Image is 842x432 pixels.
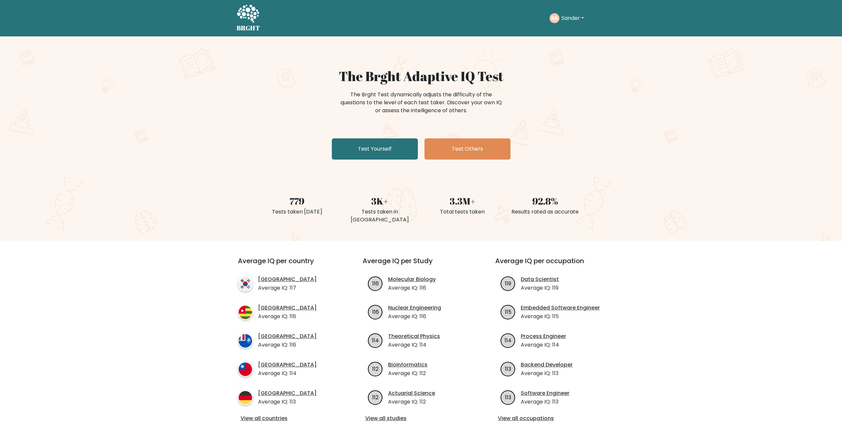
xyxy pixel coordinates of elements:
[505,279,511,287] text: 119
[258,361,317,369] a: [GEOGRAPHIC_DATA]
[365,414,477,422] a: View all studies
[388,389,435,397] a: Actuarial Science
[521,389,569,397] a: Software Engineer
[258,341,317,349] p: Average IQ: 116
[258,304,317,312] a: [GEOGRAPHIC_DATA]
[388,275,436,283] a: Molecular Biology
[363,257,479,273] h3: Average IQ per Study
[498,414,609,422] a: View all occupations
[258,398,317,406] p: Average IQ: 113
[388,398,435,406] p: Average IQ: 112
[260,68,583,84] h1: The Brght Adaptive IQ Test
[425,208,500,216] div: Total tests taken
[424,138,510,160] a: Test Others
[388,341,440,349] p: Average IQ: 114
[521,284,559,292] p: Average IQ: 119
[237,24,260,32] h5: BRGHT
[521,275,559,283] a: Data Scientist
[388,361,427,369] a: Bioinformatics
[258,332,317,340] a: [GEOGRAPHIC_DATA]
[238,305,253,320] img: country
[260,208,334,216] div: Tests taken [DATE]
[521,332,566,340] a: Process Engineer
[505,393,511,401] text: 113
[521,369,573,377] p: Average IQ: 113
[332,138,418,160] a: Test Yourself
[258,275,317,283] a: [GEOGRAPHIC_DATA]
[495,257,612,273] h3: Average IQ per occupation
[388,332,440,340] a: Theoretical Physics
[238,333,253,348] img: country
[258,312,317,320] p: Average IQ: 116
[241,414,336,422] a: View all countries
[521,312,600,320] p: Average IQ: 115
[238,276,253,291] img: country
[508,208,583,216] div: Results rated as accurate
[388,369,427,377] p: Average IQ: 112
[551,14,558,22] text: SS
[521,341,566,349] p: Average IQ: 114
[258,284,317,292] p: Average IQ: 117
[238,362,253,377] img: country
[521,398,569,406] p: Average IQ: 113
[338,91,504,115] div: The Brght Test dynamically adjusts the difficulty of the questions to the level of each test take...
[505,365,511,372] text: 113
[372,365,378,372] text: 112
[237,3,260,34] a: BRGHT
[388,284,436,292] p: Average IQ: 116
[505,308,511,315] text: 115
[505,336,511,344] text: 114
[521,304,600,312] a: Embedded Software Engineer
[388,304,441,312] a: Nuclear Engineering
[342,208,417,224] div: Tests taken in [GEOGRAPHIC_DATA]
[559,14,586,23] button: Sander
[508,194,583,208] div: 92.8%
[342,194,417,208] div: 3K+
[260,194,334,208] div: 779
[258,369,317,377] p: Average IQ: 114
[521,361,573,369] a: Backend Developer
[372,308,379,315] text: 116
[238,257,339,273] h3: Average IQ per country
[372,393,378,401] text: 112
[238,390,253,405] img: country
[388,312,441,320] p: Average IQ: 116
[372,279,379,287] text: 116
[425,194,500,208] div: 3.3M+
[258,389,317,397] a: [GEOGRAPHIC_DATA]
[372,336,379,344] text: 114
